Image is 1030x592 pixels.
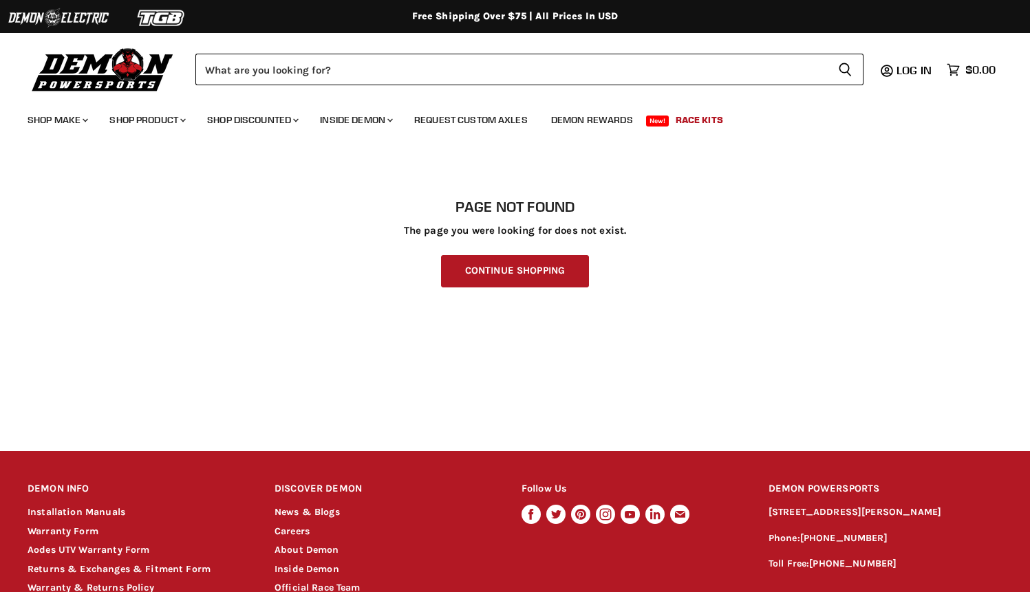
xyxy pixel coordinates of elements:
img: Demon Electric Logo 2 [7,5,110,31]
a: $0.00 [940,60,1002,80]
button: Search [827,54,863,85]
a: News & Blogs [275,506,340,518]
a: Careers [275,525,310,537]
form: Product [195,54,863,85]
a: Installation Manuals [28,506,125,518]
h2: Follow Us [522,473,742,505]
p: [STREET_ADDRESS][PERSON_NAME] [769,505,1002,520]
a: Inside Demon [275,563,339,575]
a: [PHONE_NUMBER] [800,532,888,544]
a: Demon Rewards [541,106,643,134]
span: Log in [897,63,932,77]
p: Phone: [769,531,1002,547]
a: Shop Make [17,106,96,134]
img: TGB Logo 2 [110,5,213,31]
a: Request Custom Axles [404,106,538,134]
a: Warranty Form [28,525,98,537]
a: Log in [890,64,940,76]
a: [PHONE_NUMBER] [809,558,897,569]
a: Continue Shopping [441,255,589,287]
a: Inside Demon [310,106,401,134]
a: Returns & Exchanges & Fitment Form [28,563,211,575]
h1: Page not found [28,199,1002,215]
h2: DEMON POWERSPORTS [769,473,1002,505]
a: Shop Product [99,106,194,134]
input: Search [195,54,827,85]
ul: Main menu [17,100,992,134]
a: Race Kits [665,106,733,134]
h2: DISCOVER DEMON [275,473,495,505]
a: Shop Discounted [197,106,307,134]
h2: DEMON INFO [28,473,248,505]
p: The page you were looking for does not exist. [28,225,1002,237]
a: Aodes UTV Warranty Form [28,544,149,556]
img: Demon Powersports [28,45,178,94]
span: New! [646,116,669,127]
a: About Demon [275,544,339,556]
p: Toll Free: [769,556,1002,572]
span: $0.00 [965,63,996,76]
